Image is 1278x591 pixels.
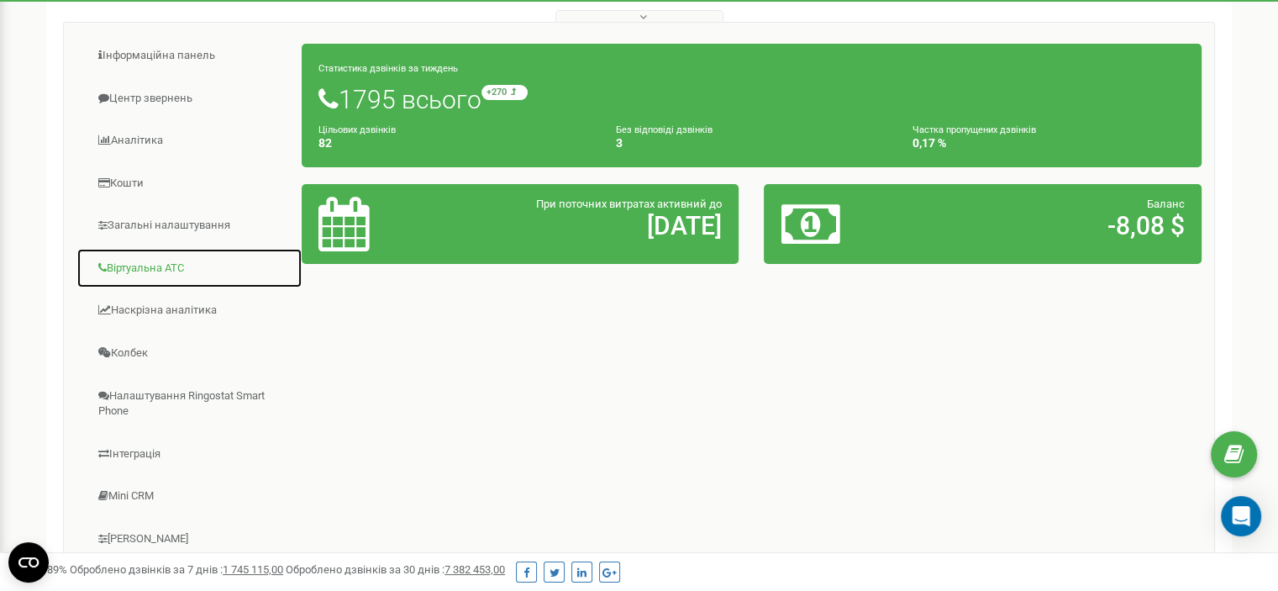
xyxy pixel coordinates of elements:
[76,248,302,289] a: Віртуальна АТС
[912,137,1185,150] h4: 0,17 %
[318,124,396,135] small: Цільових дзвінків
[76,290,302,331] a: Наскрізна аналітика
[76,78,302,119] a: Центр звернень
[76,519,302,560] a: [PERSON_NAME]
[318,63,458,74] small: Статистика дзвінків за тиждень
[461,212,722,240] h2: [DATE]
[76,476,302,517] a: Mini CRM
[8,542,49,583] button: Open CMP widget
[76,205,302,246] a: Загальні налаштування
[70,563,283,576] span: Оброблено дзвінків за 7 днів :
[1147,198,1185,210] span: Баланс
[223,563,283,576] u: 1 745 115,00
[318,85,1185,113] h1: 1795 всього
[318,137,591,150] h4: 82
[444,563,505,576] u: 7 382 453,00
[481,85,528,100] small: +270
[616,137,888,150] h4: 3
[924,212,1185,240] h2: -8,08 $
[76,35,302,77] a: Інформаційна панель
[286,563,505,576] span: Оброблено дзвінків за 30 днів :
[76,376,302,432] a: Налаштування Ringostat Smart Phone
[616,124,713,135] small: Без відповіді дзвінків
[76,333,302,374] a: Колбек
[76,434,302,475] a: Інтеграція
[76,163,302,204] a: Кошти
[912,124,1036,135] small: Частка пропущених дзвінків
[1221,496,1261,536] div: Open Intercom Messenger
[76,120,302,161] a: Аналiтика
[536,198,722,210] span: При поточних витратах активний до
